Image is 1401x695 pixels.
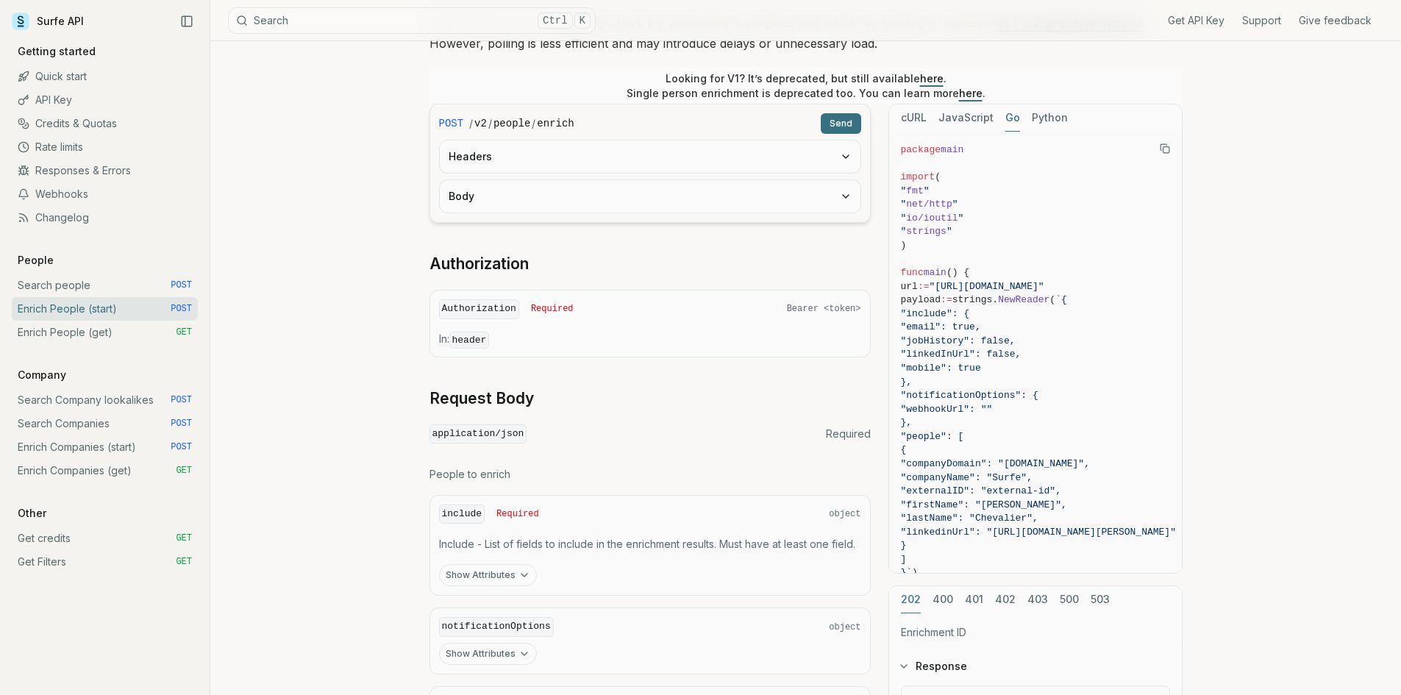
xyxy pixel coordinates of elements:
[918,281,930,292] span: :=
[171,441,192,453] span: POST
[12,550,198,574] a: Get Filters GET
[901,404,993,415] span: "webhookUrl": ""
[228,7,596,34] button: SearchCtrlK
[12,368,72,382] p: Company
[906,199,952,210] span: net/http
[474,116,487,131] code: v2
[901,185,907,196] span: "
[12,412,198,435] a: Search Companies POST
[901,363,981,374] span: "mobile": true
[924,267,947,278] span: main
[1005,104,1020,132] button: Go
[901,527,1176,538] span: "linkedinUrl": "[URL][DOMAIN_NAME][PERSON_NAME]"
[901,213,907,224] span: "
[12,321,198,344] a: Enrich People (get) GET
[531,303,574,315] span: Required
[901,554,907,565] span: ]
[12,506,52,521] p: Other
[440,180,860,213] button: Body
[439,332,861,348] p: In:
[901,417,913,428] span: },
[488,116,492,131] span: /
[1049,294,1055,305] span: (
[901,540,907,551] span: }
[176,532,192,544] span: GET
[171,303,192,315] span: POST
[889,647,1182,685] button: Response
[1242,13,1281,28] a: Support
[1032,104,1068,132] button: Python
[906,185,923,196] span: fmt
[1060,586,1079,613] button: 500
[429,388,534,409] a: Request Body
[901,335,1016,346] span: "jobHistory": false,
[429,254,529,274] a: Authorization
[12,253,60,268] p: People
[12,159,198,182] a: Responses & Errors
[901,567,913,578] span: }`
[449,332,490,349] code: header
[920,72,944,85] a: here
[440,140,860,173] button: Headers
[901,104,927,132] button: cURL
[938,104,994,132] button: JavaScript
[12,10,84,32] a: Surfe API
[12,388,198,412] a: Search Company lookalikes POST
[901,444,907,455] span: {
[1168,13,1224,28] a: Get API Key
[947,226,952,237] span: "
[901,390,1038,401] span: "notificationOptions": {
[901,294,941,305] span: payload
[826,427,871,441] span: Required
[952,294,998,305] span: strings.
[901,281,918,292] span: url
[439,299,519,319] code: Authorization
[12,206,198,229] a: Changelog
[930,281,1044,292] span: "[URL][DOMAIN_NAME]"
[912,567,918,578] span: )
[901,226,907,237] span: "
[1299,13,1372,28] a: Give feedback
[12,135,198,159] a: Rate limits
[935,171,941,182] span: (
[1091,586,1110,613] button: 503
[901,513,1038,524] span: "lastName": "Chevalier",
[933,586,953,613] button: 400
[12,44,101,59] p: Getting started
[901,586,921,613] button: 202
[965,586,983,613] button: 401
[941,144,963,155] span: main
[958,213,964,224] span: "
[627,71,985,101] p: Looking for V1? It’s deprecated, but still available . Single person enrichment is deprecated too...
[1027,586,1048,613] button: 403
[12,459,198,482] a: Enrich Companies (get) GET
[439,505,485,524] code: include
[493,116,530,131] code: people
[901,625,1170,640] p: Enrichment ID
[429,467,871,482] p: People to enrich
[901,458,1090,469] span: "companyDomain": "[DOMAIN_NAME]",
[439,564,537,586] button: Show Attributes
[998,294,1049,305] span: NewReader
[12,112,198,135] a: Credits & Quotas
[952,199,958,210] span: "
[538,13,573,29] kbd: Ctrl
[176,556,192,568] span: GET
[901,144,941,155] span: package
[947,267,969,278] span: () {
[439,537,861,552] p: Include - List of fields to include in the enrichment results. Must have at least one field.
[12,182,198,206] a: Webhooks
[959,87,983,99] a: here
[439,643,537,665] button: Show Attributes
[901,321,981,332] span: "email": true,
[901,485,1061,496] span: "externalID": "external-id",
[12,88,198,112] a: API Key
[901,431,964,442] span: "people": [
[995,586,1016,613] button: 402
[12,435,198,459] a: Enrich Companies (start) POST
[821,113,861,134] button: Send
[469,116,473,131] span: /
[537,116,574,131] code: enrich
[901,377,913,388] span: },
[439,116,464,131] span: POST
